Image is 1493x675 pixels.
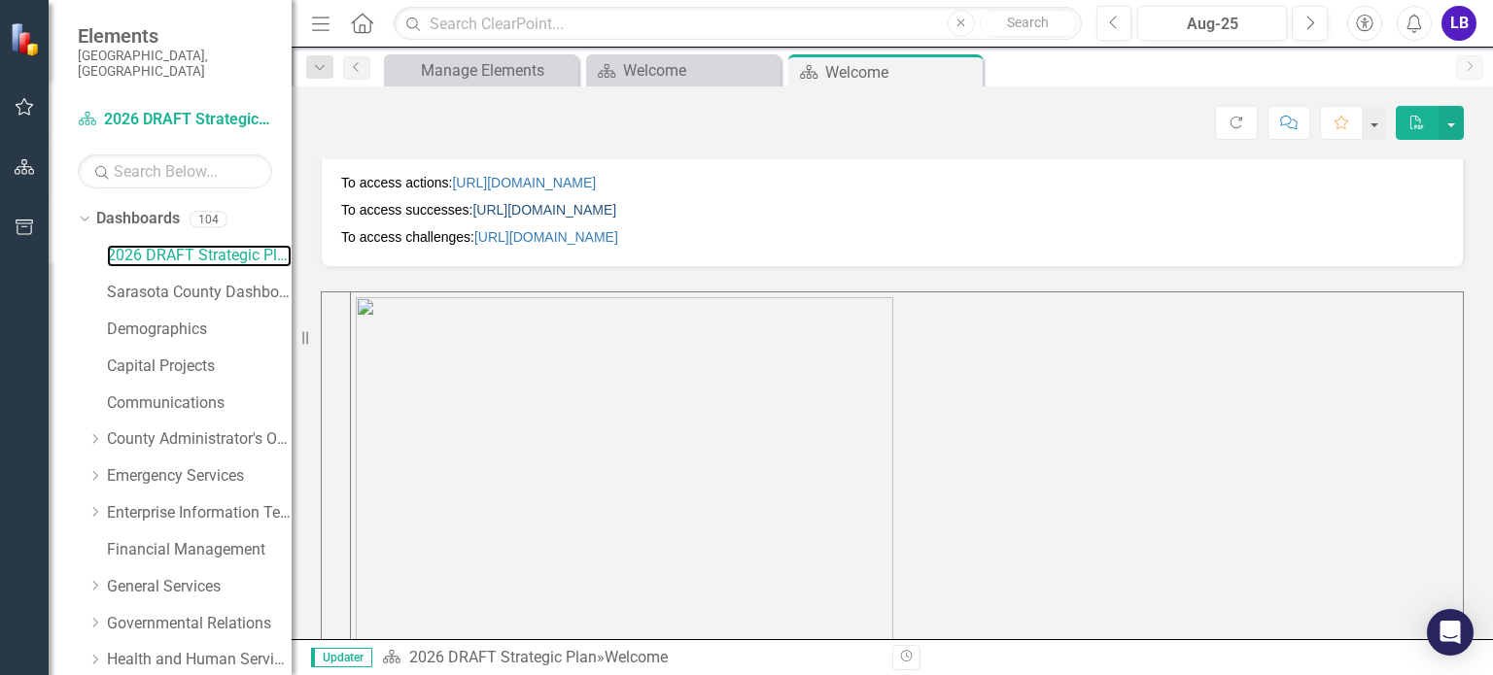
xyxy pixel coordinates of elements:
p: To access actions: [341,173,1443,196]
a: County Administrator's Office [107,428,292,451]
button: LB [1441,6,1476,41]
a: Demographics [107,319,292,341]
a: Enterprise Information Technology [107,502,292,524]
a: Financial Management [107,539,292,561]
input: Search Below... [78,154,272,188]
a: Health and Human Services [107,649,292,671]
small: [GEOGRAPHIC_DATA], [GEOGRAPHIC_DATA] [78,48,272,80]
div: Open Intercom Messenger [1427,609,1474,656]
button: Aug-25 [1137,6,1287,41]
div: 104 [190,211,227,227]
a: 2026 DRAFT Strategic Plan [107,245,292,267]
span: Updater [311,648,372,667]
img: ClearPoint Strategy [10,22,44,56]
a: Communications [107,392,292,415]
div: Manage Elements [421,58,573,83]
div: Aug-25 [1144,13,1280,36]
a: Manage Elements [389,58,573,83]
a: [URL][DOMAIN_NAME] [472,202,616,218]
p: To access successes: [341,196,1443,223]
span: Search [1007,15,1049,30]
a: Emergency Services [107,465,292,488]
div: Welcome [825,60,978,84]
a: Dashboards [96,208,180,230]
a: 2026 DRAFT Strategic Plan [409,648,597,666]
a: [URL][DOMAIN_NAME] [474,229,618,245]
input: Search ClearPoint... [394,7,1081,41]
a: Capital Projects [107,355,292,378]
a: 2026 DRAFT Strategic Plan [78,109,272,131]
a: [URL][DOMAIN_NAME] [452,175,596,190]
a: Welcome [591,58,776,83]
a: Governmental Relations [107,613,292,635]
button: Search [980,10,1077,37]
div: Welcome [605,648,668,666]
a: General Services [107,576,292,598]
div: » [382,647,878,669]
span: To access challenges: [341,229,622,245]
div: Welcome [623,58,776,83]
span: Elements [78,24,272,48]
a: Sarasota County Dashboard [107,282,292,304]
